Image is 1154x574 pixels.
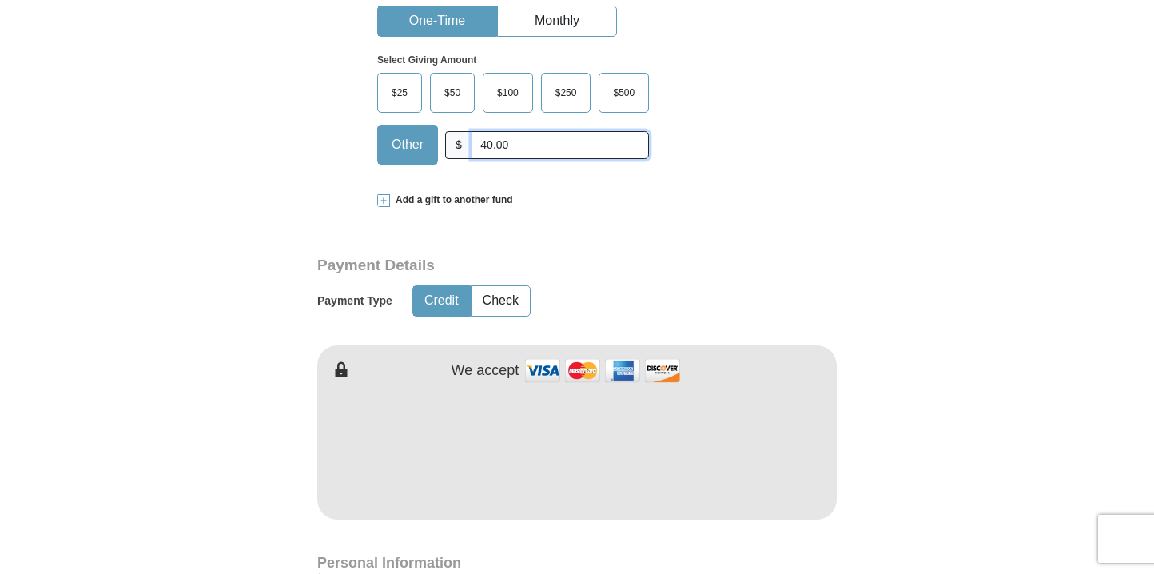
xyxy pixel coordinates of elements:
[452,362,519,380] h4: We accept
[413,286,470,316] button: Credit
[317,556,837,569] h4: Personal Information
[605,81,643,105] span: $500
[472,131,649,159] input: Other Amount
[317,257,725,275] h3: Payment Details
[498,6,616,36] button: Monthly
[523,353,682,388] img: credit cards accepted
[317,294,392,308] h5: Payment Type
[436,81,468,105] span: $50
[378,6,496,36] button: One-Time
[384,133,432,157] span: Other
[390,193,513,207] span: Add a gift to another fund
[384,81,416,105] span: $25
[489,81,527,105] span: $100
[377,54,476,66] strong: Select Giving Amount
[547,81,585,105] span: $250
[445,131,472,159] span: $
[472,286,530,316] button: Check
